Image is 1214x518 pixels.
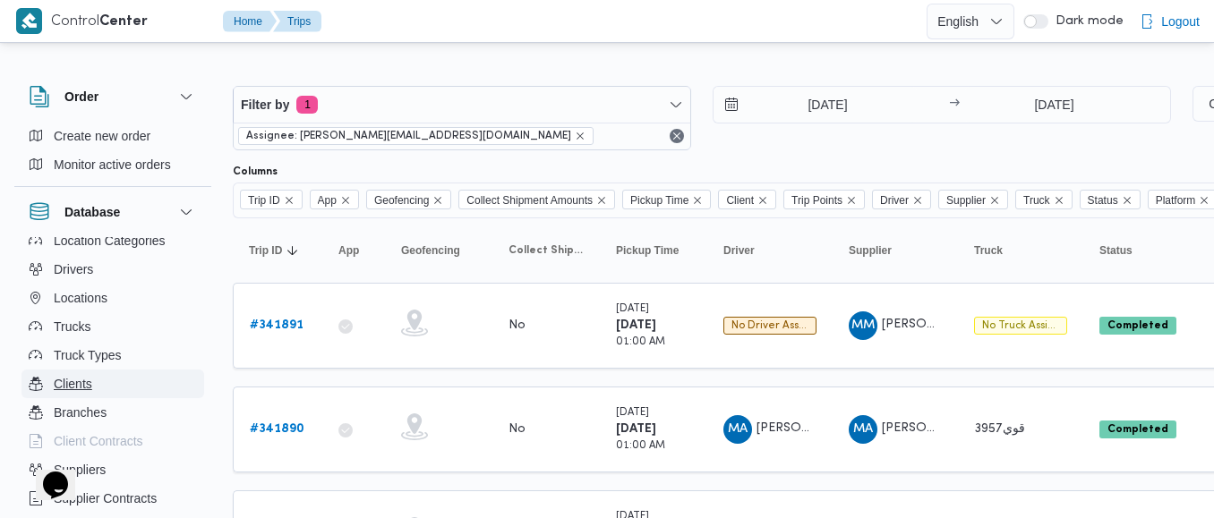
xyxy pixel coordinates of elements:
a: #341891 [250,315,303,336]
button: Remove Supplier from selection in this group [989,195,1000,206]
button: Remove Trip ID from selection in this group [284,195,295,206]
small: 01:00 AM [616,441,665,451]
div: No [509,421,526,437]
svg: Sorted in descending order [286,243,300,258]
span: Pickup Time [622,190,711,209]
span: Truck [974,243,1003,258]
button: Remove Geofencing from selection in this group [432,195,443,206]
span: [PERSON_NAME] [PERSON_NAME] [757,422,964,434]
button: Monitor active orders [21,150,204,179]
button: Supplier [842,236,949,265]
a: #341890 [250,419,304,440]
span: Client [726,191,754,210]
span: Branches [54,402,107,423]
b: Completed [1107,424,1168,435]
button: remove selected entity [575,131,586,141]
button: Branches [21,398,204,427]
span: Driver [723,243,755,258]
span: Collect Shipment Amounts [466,191,593,210]
button: Driver [716,236,824,265]
span: Truck [1023,191,1050,210]
span: No driver assigned [731,320,829,331]
span: Assignee: [PERSON_NAME][EMAIL_ADDRESS][DOMAIN_NAME] [246,128,571,144]
button: Remove Driver from selection in this group [912,195,923,206]
button: Status [1092,236,1209,265]
span: Monitor active orders [54,154,171,175]
span: No truck assigned [982,320,1075,331]
span: Truck [1015,190,1073,209]
span: Geofencing [401,243,460,258]
span: No Driver Assigned [723,317,816,335]
img: X8yXhbKr1z7QwAAAABJRU5ErkJggg== [16,8,42,34]
div: Muhammad Abadalrazq Amain Amam Qasam [723,415,752,444]
span: Driver [880,191,909,210]
label: Columns [233,165,278,179]
span: Assignee: mohamed.sabry@illa.com.eg [238,127,594,145]
button: Suppliers [21,455,204,484]
b: # 341890 [250,423,304,435]
span: Completed [1099,317,1176,335]
button: Remove App from selection in this group [340,195,351,206]
b: Completed [1107,320,1168,331]
h3: Order [64,86,98,107]
span: Collect Shipment Amounts [458,190,615,209]
span: [PERSON_NAME] [PERSON_NAME] [882,318,1090,330]
span: Trip Points [783,190,865,209]
span: Dark mode [1048,14,1124,29]
button: Home [223,11,277,32]
span: MM [851,311,875,340]
input: Press the down key to open a popover containing a calendar. [965,87,1143,123]
iframe: chat widget [18,446,75,500]
span: App [310,190,359,209]
span: Trip ID [248,191,280,210]
span: Status [1080,190,1141,209]
small: [DATE] [616,408,649,418]
span: Trip ID [240,190,303,209]
button: Client Contracts [21,427,204,455]
span: Filter by [241,94,289,115]
span: قوي3957 [974,423,1025,435]
span: Completed [1099,420,1176,438]
div: Muhammad Abadalrazq Amain Amam Qasam [849,415,877,444]
span: Supplier [938,190,1008,209]
span: Supplier [849,243,892,258]
span: Create new order [54,125,150,147]
span: Status [1099,243,1133,258]
span: No Truck Assigned [974,317,1067,335]
div: Order [14,122,211,186]
span: Locations [54,287,107,309]
button: Database [29,201,197,223]
button: Trips [273,11,321,32]
span: App [318,191,337,210]
button: Remove [666,125,688,147]
button: Trip IDSorted in descending order [242,236,313,265]
button: Remove Pickup Time from selection in this group [692,195,703,206]
span: Supplier Contracts [54,488,157,509]
span: Truck Types [54,344,121,366]
b: Center [99,15,148,29]
span: MA [728,415,748,444]
span: Location Categories [54,230,166,251]
button: Remove Truck from selection in this group [1054,195,1064,206]
span: Clients [54,373,92,395]
button: Trucks [21,312,204,341]
button: Supplier Contracts [21,484,204,513]
button: Filter by1 active filters [234,87,690,123]
button: Clients [21,369,204,398]
button: Remove Platform from selection in this group [1199,195,1210,206]
span: Client Contracts [54,430,143,452]
button: Locations [21,284,204,312]
span: Logout [1161,11,1200,32]
button: Remove Status from selection in this group [1122,195,1133,206]
span: Client [718,190,776,209]
span: Supplier [946,191,986,210]
span: Pickup Time [616,243,679,258]
b: # 341891 [250,319,303,331]
span: Geofencing [374,191,429,210]
button: Location Categories [21,226,204,255]
button: Truck Types [21,341,204,369]
small: [DATE] [616,304,649,314]
button: Order [29,86,197,107]
span: Trip ID; Sorted in descending order [249,243,282,258]
h3: Database [64,201,120,223]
